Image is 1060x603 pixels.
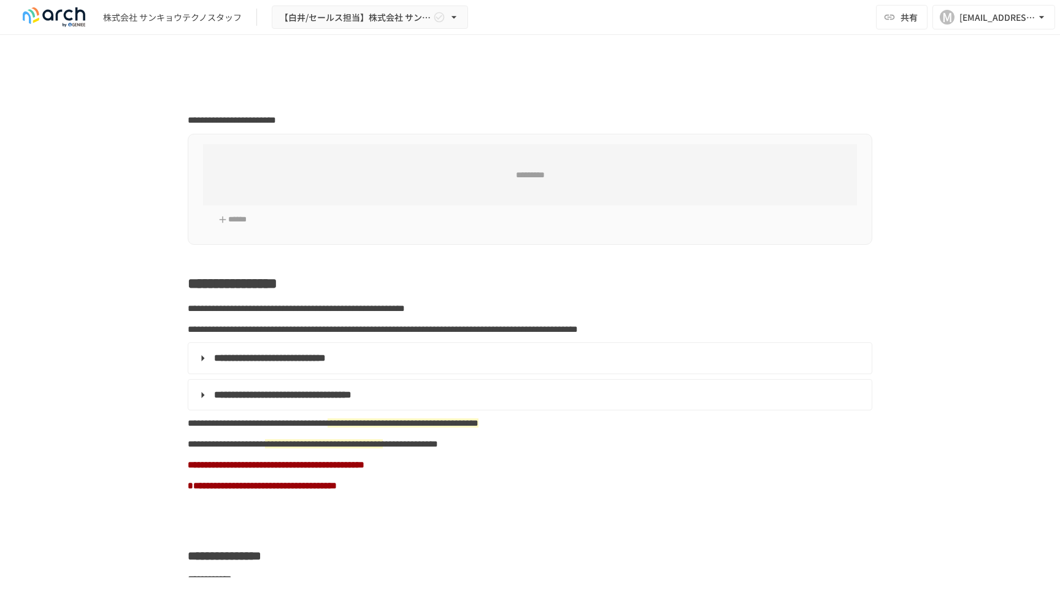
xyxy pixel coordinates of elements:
[959,10,1035,25] div: [EMAIL_ADDRESS][DOMAIN_NAME]
[15,7,93,27] img: logo-default@2x-9cf2c760.svg
[940,10,954,25] div: M
[876,5,927,29] button: 共有
[932,5,1055,29] button: M[EMAIL_ADDRESS][DOMAIN_NAME]
[901,10,918,24] span: 共有
[272,6,468,29] button: 【白井/セールス担当】株式会社 サンキョウテクノスタッフ様_初期設定サポート
[103,11,242,24] div: 株式会社 サンキョウテクノスタッフ
[280,10,431,25] span: 【白井/セールス担当】株式会社 サンキョウテクノスタッフ様_初期設定サポート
